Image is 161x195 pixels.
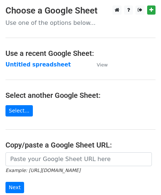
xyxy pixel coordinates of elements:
p: Use one of the options below... [5,19,156,27]
small: Example: [URL][DOMAIN_NAME] [5,168,80,173]
input: Next [5,182,24,193]
input: Paste your Google Sheet URL here [5,152,152,166]
a: Untitled spreadsheet [5,61,71,68]
h4: Use a recent Google Sheet: [5,49,156,58]
h4: Select another Google Sheet: [5,91,156,100]
a: Select... [5,105,33,116]
small: View [97,62,108,68]
a: View [89,61,108,68]
h4: Copy/paste a Google Sheet URL: [5,141,156,149]
h3: Choose a Google Sheet [5,5,156,16]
